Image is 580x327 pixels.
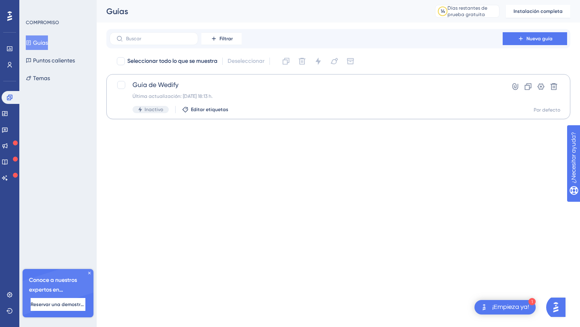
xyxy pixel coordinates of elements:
font: Última actualización: [DATE] 18:13 h. [133,93,213,99]
button: Editar etiquetas [182,106,228,113]
iframe: Asistente de inicio de IA de UserGuiding [546,295,570,319]
button: Deseleccionar [228,54,265,68]
button: Guías [26,35,48,50]
font: Inactivo [145,107,163,112]
font: Reservar una demostración [31,302,93,307]
font: Por defecto [534,107,560,113]
font: Guías [33,39,48,46]
font: 14 [441,8,445,14]
button: Filtrar [201,32,242,45]
font: Deseleccionar [228,58,265,64]
font: Puntos calientes [33,57,75,64]
img: texto alternativo de la imagen del lanzador [479,302,489,312]
font: Guías [106,6,128,16]
font: Instalación completa [514,8,563,14]
div: Abra la lista de verificación ¡Comience!, módulos restantes: 1 [474,300,536,315]
button: Instalación completa [506,5,570,18]
font: Conoce a nuestros expertos en onboarding 🎧 [29,277,77,303]
font: COMPROMISO [26,20,59,25]
button: Reservar una demostración [31,298,85,311]
font: Guía de Wedify [133,81,178,89]
font: Temas [33,75,50,81]
font: Nueva guía [526,36,553,41]
font: 1 [531,300,533,304]
font: Seleccionar todo lo que se muestra [127,58,217,64]
button: Puntos calientes [26,53,75,68]
font: Días restantes de prueba gratuita [447,5,487,17]
font: ¿Necesitar ayuda? [19,4,70,10]
font: ¡Empieza ya! [492,304,529,310]
button: Temas [26,71,50,85]
button: Nueva guía [503,32,567,45]
input: Buscar [126,36,191,41]
font: Filtrar [220,36,233,41]
font: Editar etiquetas [191,107,228,112]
